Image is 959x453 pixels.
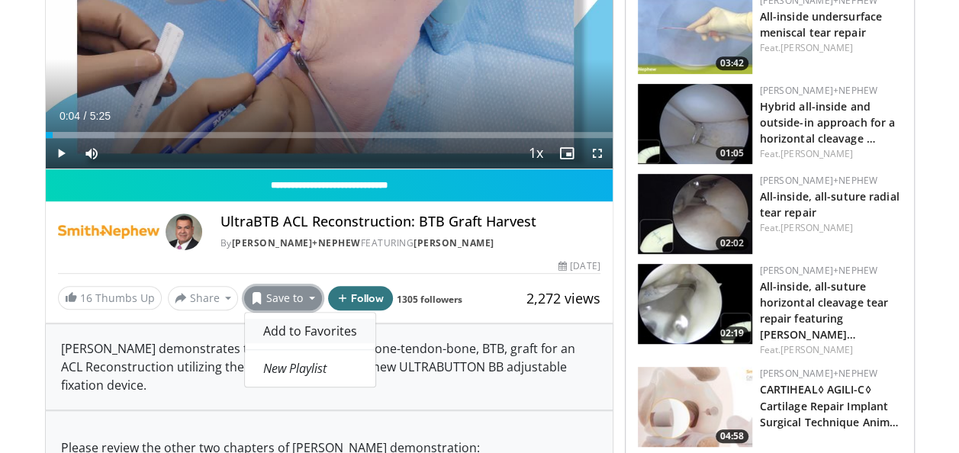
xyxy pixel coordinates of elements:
[46,324,613,410] div: [PERSON_NAME] demonstrates the graft harvest of a bone-tendon-bone, BTB, graft for an ACL Reconst...
[760,382,899,429] a: CARTIHEAL◊ AGILI-C◊ Cartilage Repair Implant Surgical Technique Anim…
[58,214,159,250] img: Smith+Nephew
[168,286,239,310] button: Share
[46,132,613,138] div: Progress Bar
[90,110,111,122] span: 5:25
[46,138,76,169] button: Play
[76,138,107,169] button: Mute
[760,9,882,40] a: All-inside undersurface meniscal tear repair
[232,236,361,249] a: [PERSON_NAME]+Nephew
[526,289,600,307] span: 2,272 views
[220,214,600,230] h4: UltraBTB ACL Reconstruction: BTB Graft Harvest
[760,84,877,97] a: [PERSON_NAME]+Nephew
[58,286,162,310] a: 16 Thumbs Up
[760,264,877,277] a: [PERSON_NAME]+Nephew
[638,367,752,447] a: 04:58
[414,236,494,249] a: [PERSON_NAME]
[716,146,748,160] span: 01:05
[760,174,877,187] a: [PERSON_NAME]+Nephew
[760,41,902,55] div: Feat.
[328,286,394,310] button: Follow
[638,84,752,164] img: 364c13b8-bf65-400b-a941-5a4a9c158216.150x105_q85_crop-smart_upscale.jpg
[245,356,375,381] a: New Playlist
[716,429,748,443] span: 04:58
[552,138,582,169] button: Enable picture-in-picture mode
[780,343,853,356] a: [PERSON_NAME]
[638,264,752,344] img: 173c071b-399e-4fbc-8156-5fdd8d6e2d0e.150x105_q85_crop-smart_upscale.jpg
[638,264,752,344] a: 02:19
[760,221,902,235] div: Feat.
[780,147,853,160] a: [PERSON_NAME]
[558,259,600,273] div: [DATE]
[780,41,853,54] a: [PERSON_NAME]
[760,147,902,161] div: Feat.
[60,110,80,122] span: 0:04
[638,84,752,164] a: 01:05
[716,326,748,340] span: 02:19
[166,214,202,250] img: Avatar
[582,138,613,169] button: Fullscreen
[521,138,552,169] button: Playback Rate
[780,221,853,234] a: [PERSON_NAME]
[638,367,752,447] img: 0d962de6-6f40-43c7-a91b-351674d85659.150x105_q85_crop-smart_upscale.jpg
[244,286,322,310] button: Save to
[638,174,752,254] a: 02:02
[80,291,92,305] span: 16
[245,319,375,343] a: Add to Favorites
[638,174,752,254] img: 0d5ae7a0-0009-4902-af95-81e215730076.150x105_q85_crop-smart_upscale.jpg
[760,343,902,357] div: Feat.
[760,189,899,220] a: All-inside, all-suture radial tear repair
[220,236,600,250] div: By FEATURING
[716,56,748,70] span: 03:42
[760,99,896,146] a: Hybrid all-inside and outside-in approach for a horizontal cleavage …
[84,110,87,122] span: /
[263,360,327,377] em: New Playlist
[716,236,748,250] span: 02:02
[760,279,888,342] a: All-inside, all-suture horizontal cleavage tear repair featuring [PERSON_NAME]…
[263,323,357,339] span: Add to Favorites
[760,367,877,380] a: [PERSON_NAME]+Nephew
[397,293,462,306] a: 1305 followers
